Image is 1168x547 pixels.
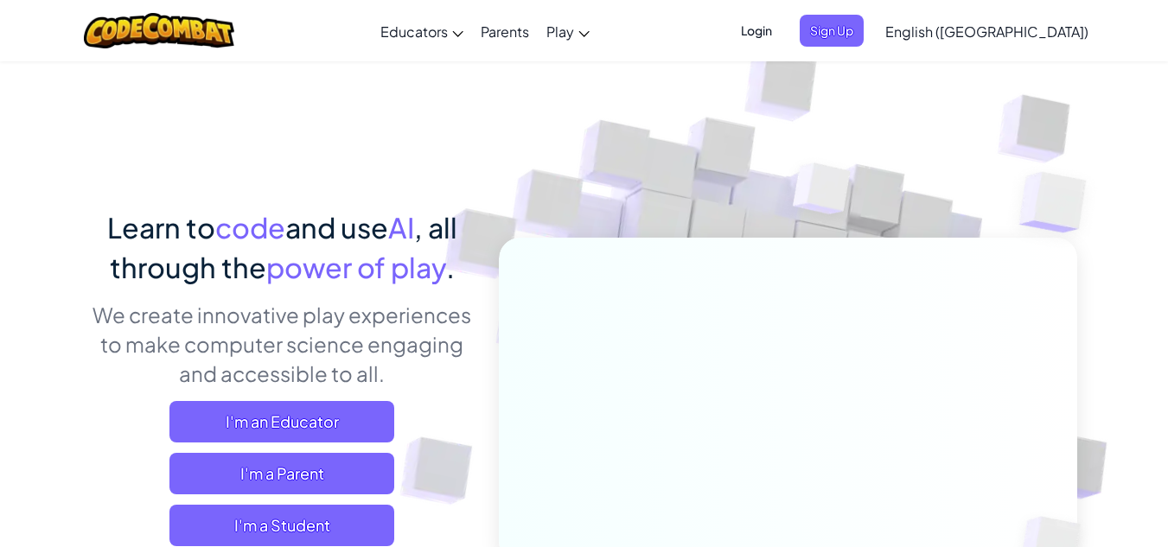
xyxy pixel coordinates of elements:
[538,8,598,54] a: Play
[885,22,1088,41] span: English ([GEOGRAPHIC_DATA])
[800,15,864,47] button: Sign Up
[169,453,394,494] a: I'm a Parent
[84,13,235,48] img: CodeCombat logo
[446,250,455,284] span: .
[169,401,394,442] a: I'm an Educator
[546,22,574,41] span: Play
[215,210,285,245] span: code
[285,210,388,245] span: and use
[731,15,782,47] button: Login
[877,8,1097,54] a: English ([GEOGRAPHIC_DATA])
[92,300,473,388] p: We create innovative play experiences to make computer science engaging and accessible to all.
[388,210,414,245] span: AI
[266,250,446,284] span: power of play
[372,8,472,54] a: Educators
[169,505,394,546] button: I'm a Student
[380,22,448,41] span: Educators
[107,210,215,245] span: Learn to
[985,130,1134,276] img: Overlap cubes
[760,129,884,258] img: Overlap cubes
[472,8,538,54] a: Parents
